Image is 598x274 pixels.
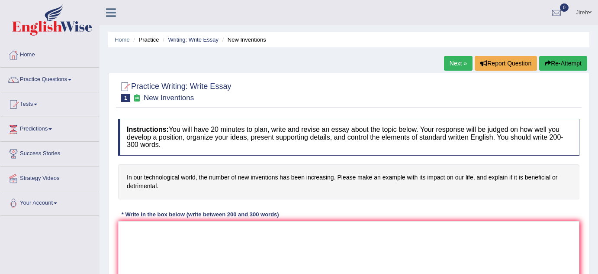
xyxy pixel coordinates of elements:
[0,142,99,163] a: Success Stories
[0,68,99,89] a: Practice Questions
[121,94,130,102] span: 1
[118,164,579,199] h4: In our technological world, the number of new inventions has been increasing. Please make an exam...
[0,191,99,213] a: Your Account
[127,126,169,133] b: Instructions:
[118,210,282,219] div: * Write in the box below (write between 200 and 300 words)
[560,3,569,12] span: 0
[144,94,194,102] small: New Inventions
[0,43,99,65] a: Home
[118,119,579,156] h4: You will have 20 minutes to plan, write and revise an essay about the topic below. Your response ...
[475,56,537,71] button: Report Question
[0,166,99,188] a: Strategy Videos
[444,56,473,71] a: Next »
[539,56,587,71] button: Re-Attempt
[115,36,130,43] a: Home
[0,117,99,139] a: Predictions
[168,36,219,43] a: Writing: Write Essay
[118,80,231,102] h2: Practice Writing: Write Essay
[0,92,99,114] a: Tests
[132,94,141,102] small: Exam occurring question
[220,36,266,44] li: New Inventions
[131,36,159,44] li: Practice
